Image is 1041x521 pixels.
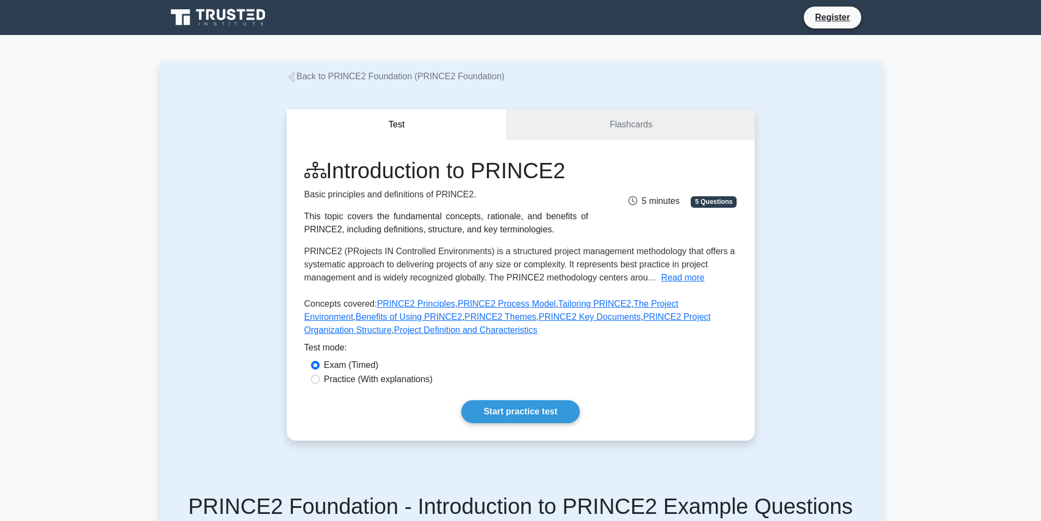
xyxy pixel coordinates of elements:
h5: PRINCE2 Foundation - Introduction to PRINCE2 Example Questions [173,493,868,519]
a: Flashcards [507,109,754,141]
a: Back to PRINCE2 Foundation (PRINCE2 Foundation) [287,72,505,81]
button: Read more [661,271,704,284]
a: PRINCE2 Project Organization Structure [304,312,711,335]
a: PRINCE2 Process Model [458,299,556,308]
span: 5 Questions [691,196,737,207]
label: Exam (Timed) [324,359,379,372]
p: Basic principles and definitions of PRINCE2. [304,188,589,201]
div: This topic covers the fundamental concepts, rationale, and benefits of PRINCE2, including definit... [304,210,589,236]
a: PRINCE2 Themes [464,312,536,321]
a: Start practice test [461,400,580,423]
a: Register [808,10,856,24]
a: PRINCE2 Principles [377,299,455,308]
p: Concepts covered: , , , , , , , , [304,297,737,341]
span: 5 minutes [628,196,679,206]
span: PRINCE2 (PRojects IN Controlled Environments) is a structured project management methodology that... [304,247,736,282]
h1: Introduction to PRINCE2 [304,157,589,184]
a: Benefits of Using PRINCE2 [356,312,462,321]
a: PRINCE2 Key Documents [539,312,641,321]
label: Practice (With explanations) [324,373,433,386]
button: Test [287,109,508,141]
a: Tailoring PRINCE2 [558,299,631,308]
div: Test mode: [304,341,737,359]
a: Project Definition and Characteristics [394,325,537,335]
